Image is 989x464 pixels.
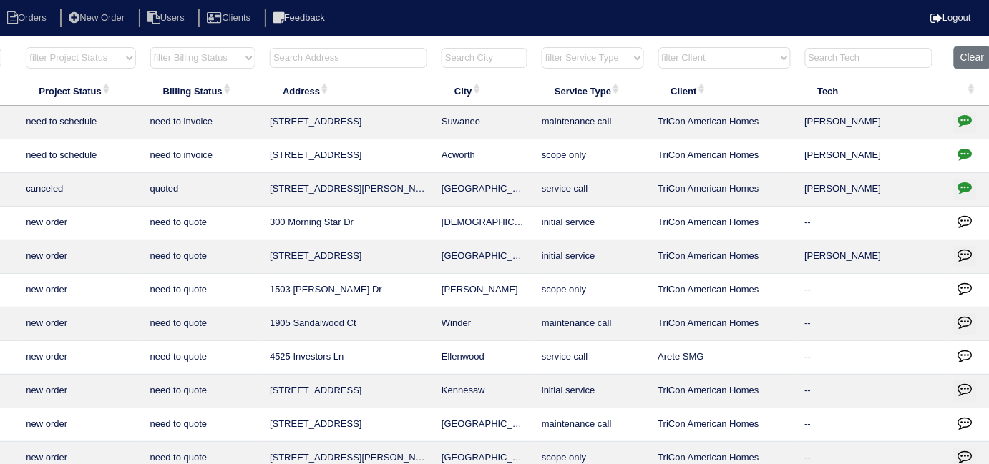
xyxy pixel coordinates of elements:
input: Search Tech [805,48,932,68]
td: [STREET_ADDRESS] [263,106,434,139]
td: need to quote [143,207,263,240]
td: maintenance call [535,106,651,139]
td: TriCon American Homes [651,274,798,307]
td: need to quote [143,408,263,442]
td: 1503 [PERSON_NAME] Dr [263,274,434,307]
td: new order [19,408,142,442]
td: TriCon American Homes [651,106,798,139]
th: Client: activate to sort column ascending [651,76,798,106]
td: need to schedule [19,106,142,139]
td: [DEMOGRAPHIC_DATA] [434,207,535,240]
td: new order [19,240,142,274]
td: -- [798,341,947,375]
td: scope only [535,274,651,307]
td: quoted [143,173,263,207]
th: Tech [798,76,947,106]
td: TriCon American Homes [651,307,798,341]
td: 300 Morning Star Dr [263,207,434,240]
td: [GEOGRAPHIC_DATA] [434,408,535,442]
td: scope only [535,139,651,173]
li: Users [139,9,196,28]
td: -- [798,307,947,341]
td: TriCon American Homes [651,375,798,408]
td: new order [19,274,142,307]
td: need to quote [143,240,263,274]
td: [PERSON_NAME] [798,139,947,173]
th: Service Type: activate to sort column ascending [535,76,651,106]
td: need to quote [143,341,263,375]
a: Users [139,12,196,23]
td: 1905 Sandalwood Ct [263,307,434,341]
td: [STREET_ADDRESS] [263,139,434,173]
td: TriCon American Homes [651,408,798,442]
li: Clients [198,9,262,28]
td: Acworth [434,139,535,173]
td: new order [19,375,142,408]
td: service call [535,173,651,207]
td: need to quote [143,375,263,408]
td: initial service [535,240,651,274]
td: maintenance call [535,408,651,442]
th: Billing Status: activate to sort column ascending [143,76,263,106]
td: TriCon American Homes [651,207,798,240]
td: -- [798,408,947,442]
td: new order [19,341,142,375]
td: -- [798,274,947,307]
td: initial service [535,375,651,408]
td: need to schedule [19,139,142,173]
td: [PERSON_NAME] [798,173,947,207]
td: need to quote [143,274,263,307]
input: Search City [442,48,527,68]
td: Arete SMG [651,341,798,375]
li: New Order [60,9,136,28]
td: [GEOGRAPHIC_DATA] [434,173,535,207]
td: maintenance call [535,307,651,341]
input: Search Address [270,48,427,68]
td: [STREET_ADDRESS] [263,240,434,274]
td: service call [535,341,651,375]
li: Feedback [265,9,336,28]
td: initial service [535,207,651,240]
td: Winder [434,307,535,341]
td: [STREET_ADDRESS] [263,408,434,442]
th: Address: activate to sort column ascending [263,76,434,106]
td: -- [798,207,947,240]
th: Project Status: activate to sort column ascending [19,76,142,106]
td: [GEOGRAPHIC_DATA] [434,240,535,274]
td: Kennesaw [434,375,535,408]
a: New Order [60,12,136,23]
a: Clients [198,12,262,23]
td: new order [19,207,142,240]
td: 4525 Investors Ln [263,341,434,375]
td: [PERSON_NAME] [434,274,535,307]
td: need to quote [143,307,263,341]
th: City: activate to sort column ascending [434,76,535,106]
td: TriCon American Homes [651,139,798,173]
td: [PERSON_NAME] [798,106,947,139]
td: [STREET_ADDRESS] [263,375,434,408]
td: Ellenwood [434,341,535,375]
td: need to invoice [143,106,263,139]
td: [PERSON_NAME] [798,240,947,274]
td: new order [19,307,142,341]
td: -- [798,375,947,408]
td: need to invoice [143,139,263,173]
td: TriCon American Homes [651,240,798,274]
a: Logout [930,12,971,23]
td: [STREET_ADDRESS][PERSON_NAME] [263,173,434,207]
td: canceled [19,173,142,207]
td: TriCon American Homes [651,173,798,207]
td: Suwanee [434,106,535,139]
